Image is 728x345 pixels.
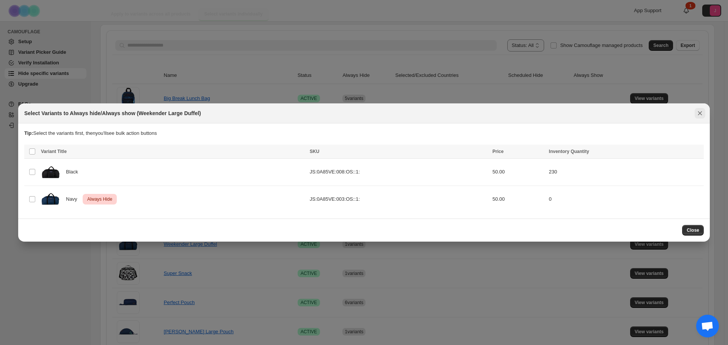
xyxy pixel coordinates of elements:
td: 50.00 [490,186,547,212]
img: JS0A85VE008-FRONT.webp [41,161,60,183]
td: JS:0A85VE:003:OS::1: [308,186,490,212]
p: Select the variants first, then you'll see bulk action buttons [24,130,704,137]
span: Always Hide [86,195,114,204]
span: Price [493,149,504,154]
strong: Tip: [24,130,33,136]
span: Inventory Quantity [549,149,589,154]
div: Open chat [696,315,719,337]
img: JS0A85VE003-FRONT.webp [41,188,60,210]
td: 230 [547,159,704,186]
span: Variant Title [41,149,67,154]
span: Navy [66,195,81,203]
button: Close [695,108,705,119]
td: JS:0A85VE:008:OS::1: [308,159,490,186]
td: 50.00 [490,159,547,186]
span: Black [66,168,82,176]
td: 0 [547,186,704,212]
h2: Select Variants to Always hide/Always show (Weekender Large Duffel) [24,109,201,117]
span: Close [687,227,699,233]
button: Close [682,225,704,236]
span: SKU [310,149,319,154]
